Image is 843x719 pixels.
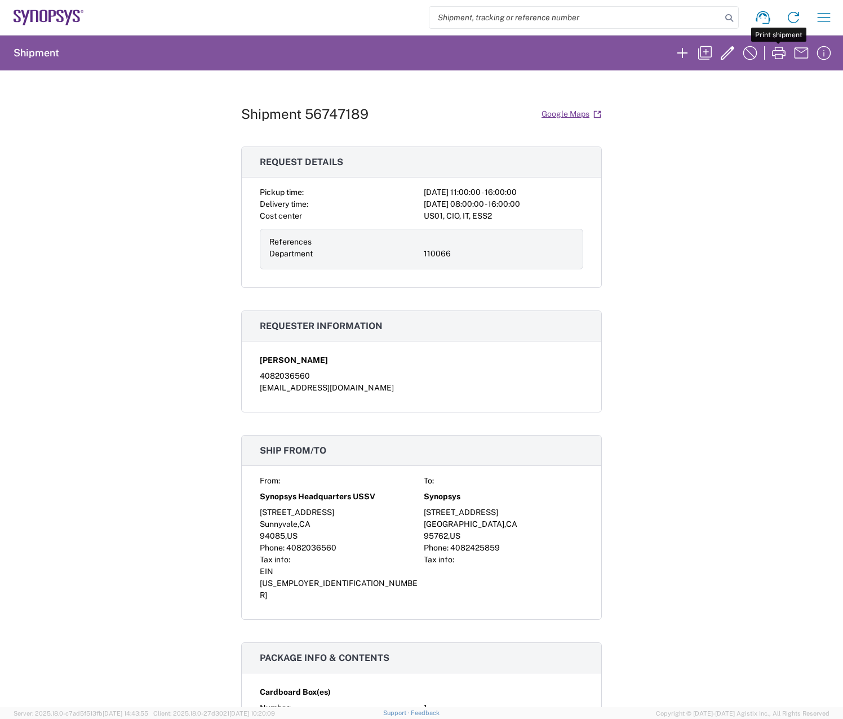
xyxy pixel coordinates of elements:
h2: Shipment [14,46,59,60]
span: Phone: [424,543,449,552]
span: EIN [260,567,273,576]
span: [GEOGRAPHIC_DATA] [424,520,504,529]
span: 94085 [260,531,285,540]
div: [EMAIL_ADDRESS][DOMAIN_NAME] [260,382,583,394]
h1: Shipment 56747189 [241,106,369,122]
div: 110066 [424,248,574,260]
div: [DATE] 08:00:00 - 16:00:00 [424,198,583,210]
span: , [298,520,299,529]
span: Synopsys [424,491,460,503]
span: Number: [260,703,291,712]
span: From: [260,476,280,485]
span: US [287,531,298,540]
span: Ship from/to [260,445,326,456]
div: US01, CIO, IT, ESS2 [424,210,583,222]
span: , [285,531,287,540]
input: Shipment, tracking or reference number [429,7,721,28]
span: Synopsys Headquarters USSV [260,491,375,503]
div: 1 [424,702,583,714]
span: To: [424,476,434,485]
span: [DATE] 14:43:55 [103,710,148,717]
span: Delivery time: [260,199,308,208]
span: 95762 [424,531,448,540]
a: Feedback [411,709,440,716]
span: 4082036560 [286,543,336,552]
span: Server: 2025.18.0-c7ad5f513fb [14,710,148,717]
span: Package info & contents [260,653,389,663]
div: Department [269,248,419,260]
span: Sunnyvale [260,520,298,529]
span: Phone: [260,543,285,552]
span: References [269,237,312,246]
span: Pickup time: [260,188,304,197]
a: Google Maps [541,104,602,124]
span: Request details [260,157,343,167]
div: [STREET_ADDRESS] [424,507,583,518]
span: Cost center [260,211,302,220]
span: Tax info: [260,555,290,564]
div: 4082036560 [260,370,583,382]
span: Cardboard Box(es) [260,686,331,698]
div: [DATE] 11:00:00 - 16:00:00 [424,187,583,198]
span: [US_EMPLOYER_IDENTIFICATION_NUMBER] [260,579,418,600]
span: Copyright © [DATE]-[DATE] Agistix Inc., All Rights Reserved [656,708,829,718]
span: [PERSON_NAME] [260,354,328,366]
span: Client: 2025.18.0-27d3021 [153,710,275,717]
a: Support [383,709,411,716]
span: CA [299,520,310,529]
span: 4082425859 [450,543,500,552]
div: [STREET_ADDRESS] [260,507,419,518]
span: Requester information [260,321,383,331]
span: , [448,531,450,540]
span: [DATE] 10:20:09 [229,710,275,717]
span: , [504,520,506,529]
span: Tax info: [424,555,454,564]
span: US [450,531,460,540]
span: CA [506,520,517,529]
